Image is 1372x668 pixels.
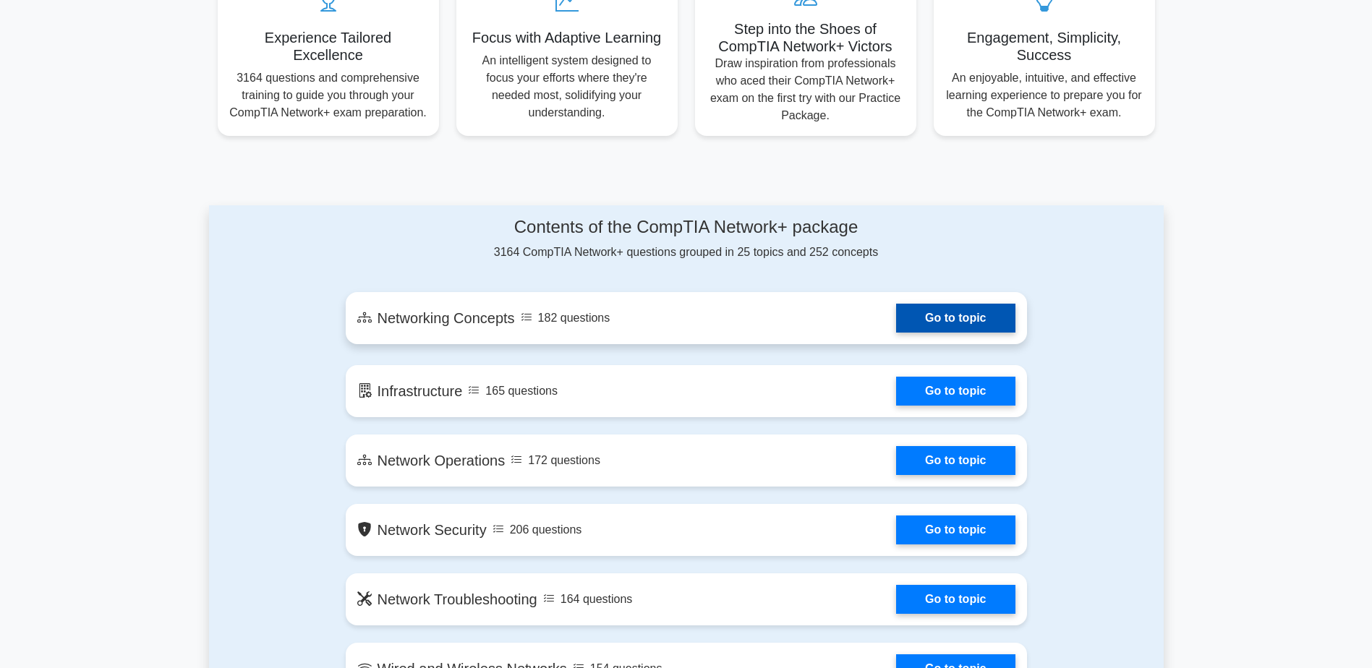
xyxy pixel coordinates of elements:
p: An intelligent system designed to focus your efforts where they're needed most, solidifying your ... [468,52,666,121]
a: Go to topic [896,304,1015,333]
h5: Experience Tailored Excellence [229,29,427,64]
p: An enjoyable, intuitive, and effective learning experience to prepare you for the CompTIA Network... [945,69,1143,121]
a: Go to topic [896,515,1015,544]
h5: Engagement, Simplicity, Success [945,29,1143,64]
a: Go to topic [896,585,1015,614]
p: Draw inspiration from professionals who aced their CompTIA Network+ exam on the first try with ou... [707,55,905,124]
h4: Contents of the CompTIA Network+ package [346,217,1027,238]
h5: Step into the Shoes of CompTIA Network+ Victors [707,20,905,55]
h5: Focus with Adaptive Learning [468,29,666,46]
div: 3164 CompTIA Network+ questions grouped in 25 topics and 252 concepts [346,217,1027,261]
p: 3164 questions and comprehensive training to guide you through your CompTIA Network+ exam prepara... [229,69,427,121]
a: Go to topic [896,377,1015,406]
a: Go to topic [896,446,1015,475]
